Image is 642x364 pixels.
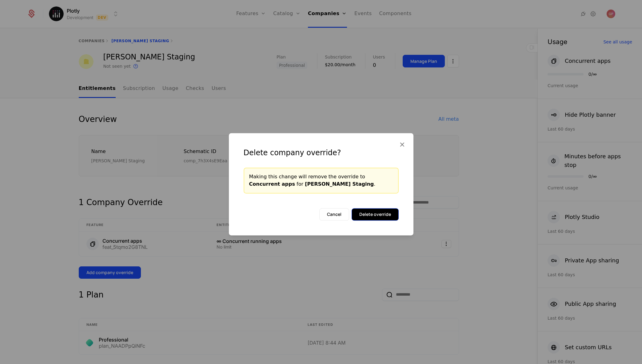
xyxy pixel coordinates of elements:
div: Delete company override? [244,148,399,158]
div: Making this change will remove the override to for . [249,173,393,188]
span: [PERSON_NAME] Staging [305,181,374,187]
span: Concurrent apps [249,181,295,187]
button: Cancel [319,208,349,220]
button: Delete override [352,208,399,220]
